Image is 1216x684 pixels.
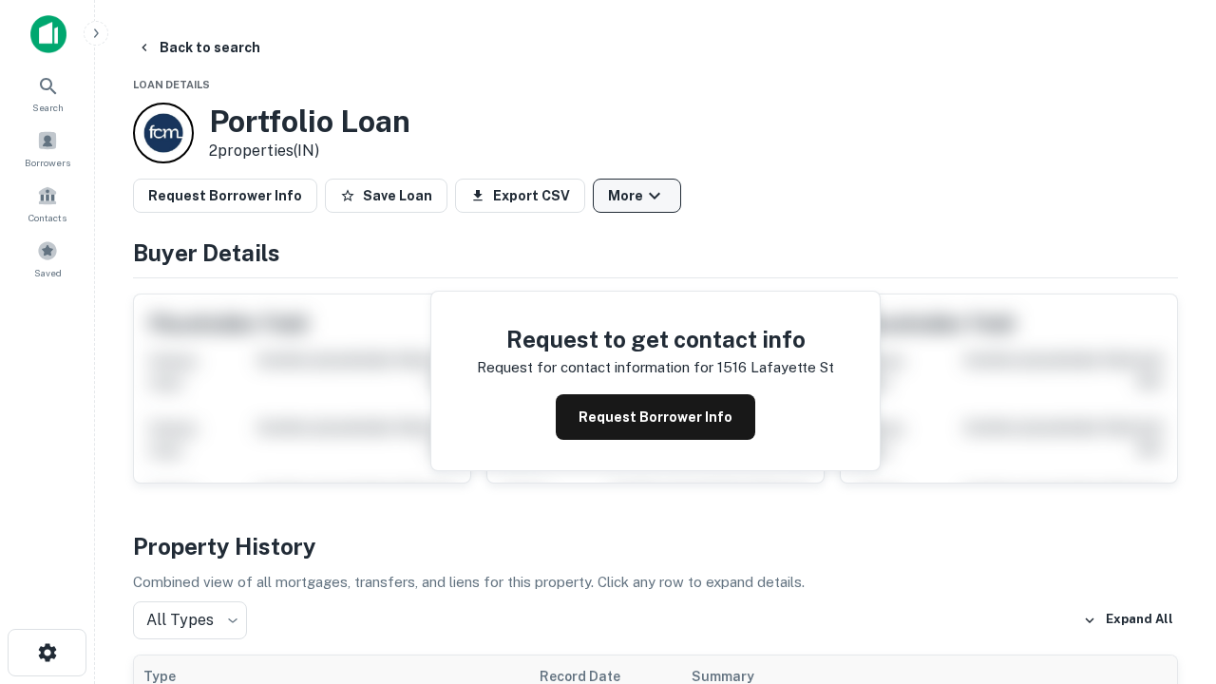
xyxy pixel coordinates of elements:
button: More [593,179,681,213]
a: Borrowers [6,123,89,174]
div: All Types [133,601,247,639]
button: Save Loan [325,179,447,213]
button: Back to search [129,30,268,65]
p: Request for contact information for [477,356,713,379]
h4: Request to get contact info [477,322,834,356]
a: Contacts [6,178,89,229]
button: Request Borrower Info [133,179,317,213]
button: Export CSV [455,179,585,213]
span: Search [32,100,64,115]
span: Loan Details [133,79,210,90]
span: Contacts [28,210,66,225]
h4: Property History [133,529,1178,563]
h4: Buyer Details [133,236,1178,270]
p: 1516 lafayette st [717,356,834,379]
a: Saved [6,233,89,284]
span: Saved [34,265,62,280]
span: Borrowers [25,155,70,170]
button: Request Borrower Info [556,394,755,440]
a: Search [6,67,89,119]
iframe: Chat Widget [1121,471,1216,562]
p: 2 properties (IN) [209,140,410,162]
p: Combined view of all mortgages, transfers, and liens for this property. Click any row to expand d... [133,571,1178,594]
img: capitalize-icon.png [30,15,66,53]
button: Expand All [1078,606,1178,635]
h3: Portfolio Loan [209,104,410,140]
